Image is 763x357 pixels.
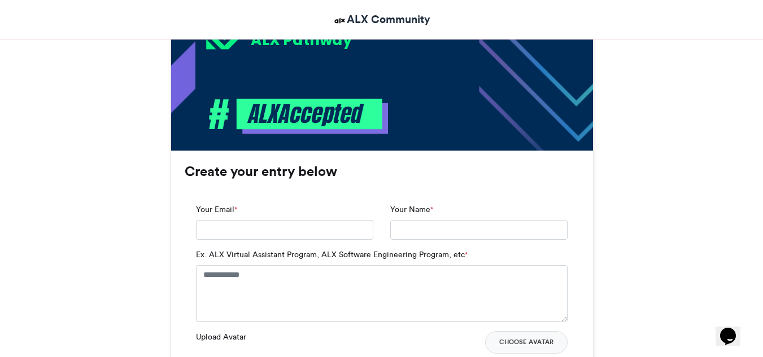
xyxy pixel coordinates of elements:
[185,165,579,178] h3: Create your entry below
[333,11,430,28] a: ALX Community
[196,249,468,261] label: Ex. ALX Virtual Assistant Program, ALX Software Engineering Program, etc
[196,204,237,215] label: Your Email
[390,204,433,215] label: Your Name
[251,29,583,50] div: ALX Pathway
[485,331,568,354] button: Choose Avatar
[716,312,752,346] iframe: chat widget
[196,331,246,343] label: Upload Avatar
[333,14,347,28] img: ALX Community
